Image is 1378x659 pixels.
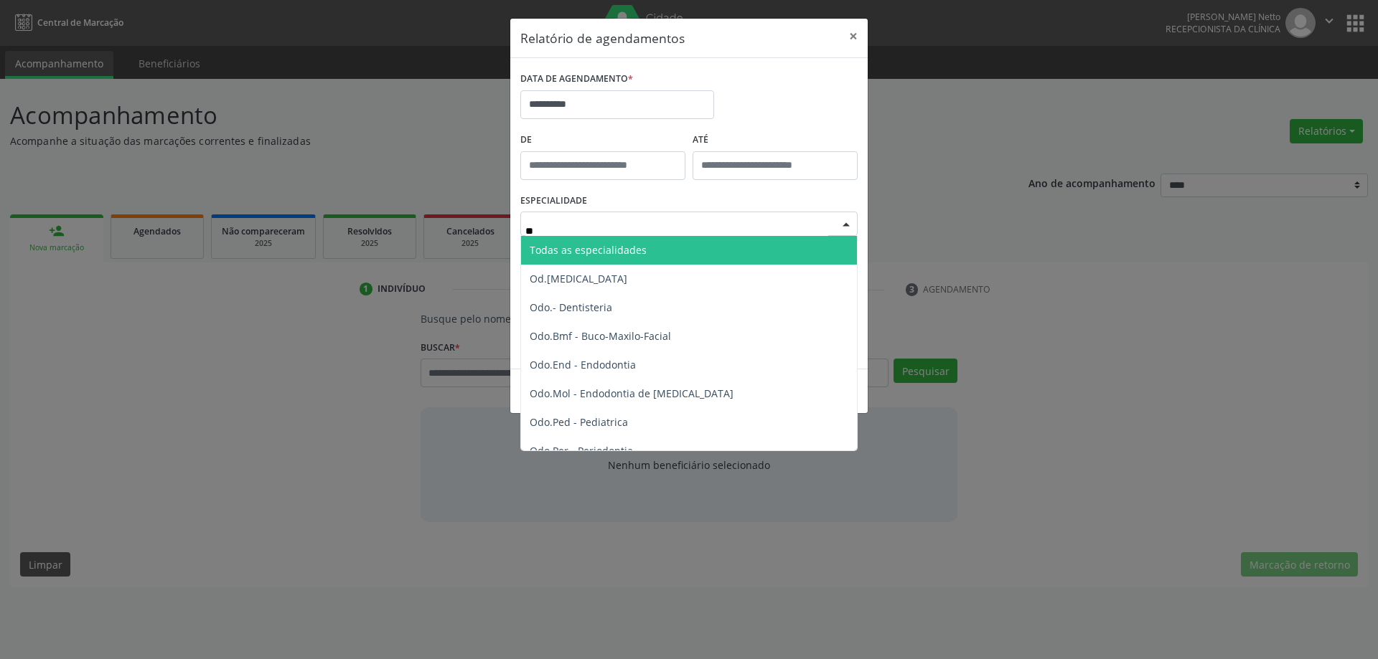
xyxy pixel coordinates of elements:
[530,329,671,343] span: Odo.Bmf - Buco-Maxilo-Facial
[530,444,633,457] span: Odo.Per - Periodontia
[520,129,685,151] label: De
[520,190,587,212] label: ESPECIALIDADE
[839,19,868,54] button: Close
[693,129,858,151] label: ATÉ
[530,243,647,257] span: Todas as especialidades
[530,300,612,314] span: Odo.- Dentisteria
[520,29,685,47] h5: Relatório de agendamentos
[530,415,628,429] span: Odo.Ped - Pediatrica
[530,272,627,285] span: Od.[MEDICAL_DATA]
[520,68,633,90] label: DATA DE AGENDAMENTO
[530,358,636,371] span: Odo.End - Endodontia
[530,387,733,400] span: Odo.Mol - Endodontia de [MEDICAL_DATA]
